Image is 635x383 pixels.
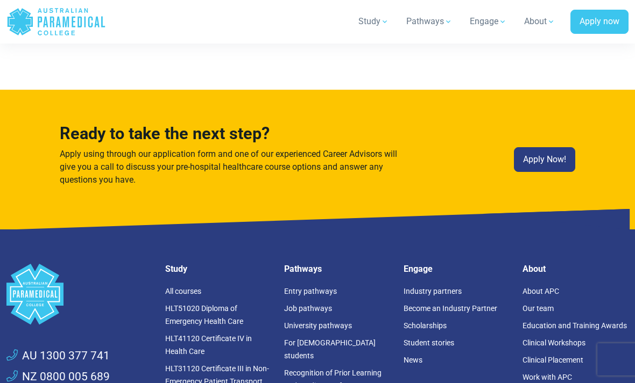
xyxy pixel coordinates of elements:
[404,356,422,364] a: News
[284,321,352,330] a: University pathways
[523,373,572,381] a: Work with APC
[352,6,396,37] a: Study
[165,304,243,326] a: HLT51020 Diploma of Emergency Health Care
[6,4,106,39] a: Australian Paramedical College
[284,338,376,360] a: For [DEMOGRAPHIC_DATA] students
[523,321,627,330] a: Education and Training Awards
[284,304,332,313] a: Job pathways
[404,287,462,295] a: Industry partners
[570,10,629,34] a: Apply now
[463,6,513,37] a: Engage
[404,304,497,313] a: Become an Industry Partner
[404,264,510,274] h5: Engage
[60,148,399,186] p: Apply using through our application form and one of our experienced Career Advisors will give you...
[404,321,447,330] a: Scholarships
[523,287,559,295] a: About APC
[165,287,201,295] a: All courses
[284,287,337,295] a: Entry pathways
[404,338,454,347] a: Student stories
[60,124,399,144] h3: Ready to take the next step?
[165,264,271,274] h5: Study
[165,334,252,356] a: HLT41120 Certificate IV in Health Care
[284,264,390,274] h5: Pathways
[6,264,152,324] a: Space
[523,264,629,274] h5: About
[518,6,562,37] a: About
[523,338,585,347] a: Clinical Workshops
[514,147,575,172] a: Apply Now!
[523,356,583,364] a: Clinical Placement
[523,304,554,313] a: Our team
[400,6,459,37] a: Pathways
